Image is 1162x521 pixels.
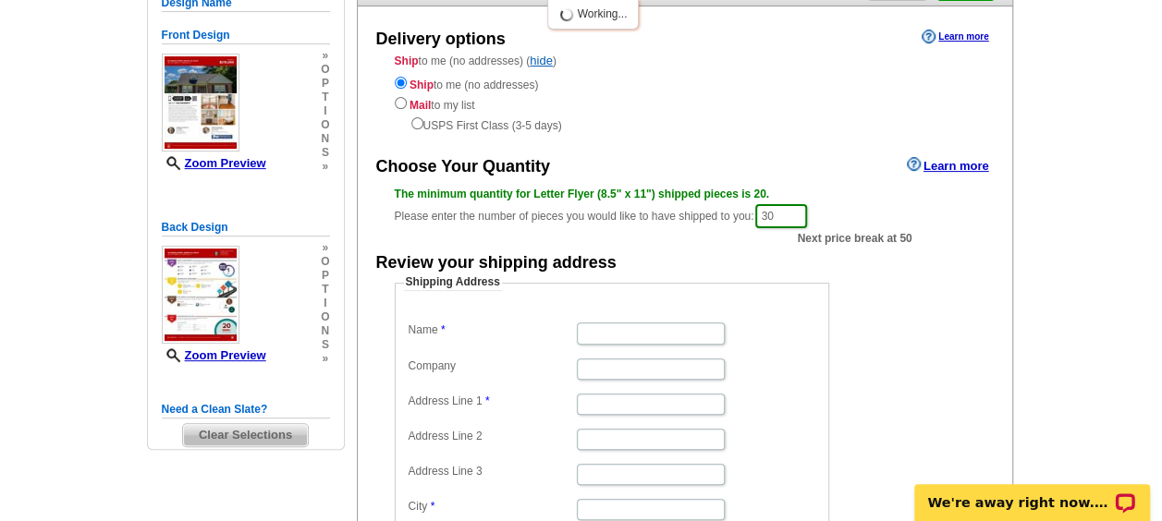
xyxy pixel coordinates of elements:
label: Address Line 1 [409,394,575,409]
label: Company [409,358,575,374]
a: Zoom Preview [162,156,266,170]
span: o [321,63,329,77]
div: USPS First Class (3-5 days) [395,114,975,134]
span: t [321,91,329,104]
span: o [321,310,329,324]
span: » [321,49,329,63]
span: s [321,146,329,160]
strong: Ship [410,79,434,91]
span: p [321,269,329,283]
span: s [321,338,329,352]
strong: Ship [395,55,419,67]
a: Zoom Preview [162,348,266,362]
div: Delivery options [376,28,506,52]
img: small-thumb.jpg [162,54,239,151]
span: p [321,77,329,91]
a: Learn more [907,157,989,172]
span: » [321,352,329,366]
a: hide [530,54,553,67]
label: Address Line 2 [409,429,575,444]
label: Name [409,322,575,338]
label: Address Line 3 [409,464,575,479]
img: small-thumb.jpg [162,246,239,344]
legend: Shipping Address [404,274,502,291]
span: t [321,283,329,297]
strong: Mail [410,99,431,112]
span: i [321,297,329,310]
div: The minimum quantity for Letter Flyer (8.5" x 11") shipped pieces is 20. [395,186,975,202]
span: n [321,324,329,338]
span: Clear Selections [183,424,308,446]
div: Review your shipping address [376,251,617,275]
h5: Front Design [162,27,330,44]
span: o [321,255,329,269]
h5: Need a Clean Slate? [162,401,330,418]
img: loading... [559,7,574,22]
span: n [321,132,329,146]
div: to me (no addresses) ( ) [358,53,1012,134]
span: Next price break at 50 [797,230,911,247]
span: » [321,160,329,174]
a: Learn more [922,30,988,44]
span: » [321,241,329,255]
h5: Back Design [162,219,330,236]
span: o [321,118,329,132]
div: to me (no addresses) to my list [395,73,975,134]
span: i [321,104,329,118]
div: Please enter the number of pieces you would like to have shipped to you: [395,186,975,230]
div: Choose Your Quantity [376,155,550,179]
label: City [409,499,575,515]
iframe: LiveChat chat widget [902,463,1162,521]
